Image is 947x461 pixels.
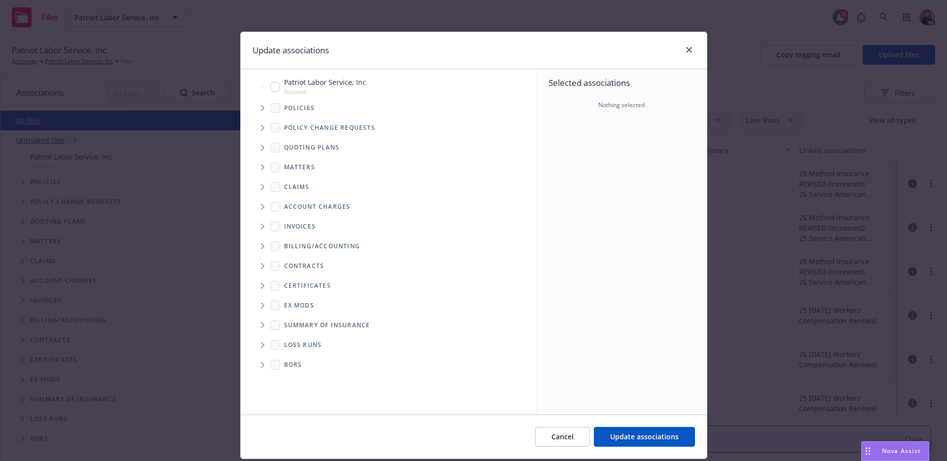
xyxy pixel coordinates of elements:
[253,44,329,57] h1: Update associations
[284,125,375,131] span: Policy change requests
[610,432,679,441] span: Update associations
[598,101,645,110] span: Nothing selected
[284,145,340,151] span: Quoting plans
[861,441,929,461] button: Nova Assist
[862,442,874,461] div: Drag to move
[535,427,590,447] button: Cancel
[284,164,315,170] span: Matters
[882,447,921,455] span: Nova Assist
[284,303,314,308] span: Ex Mods
[284,362,302,368] span: BORs
[284,283,331,289] span: Certificates
[284,77,366,87] span: Patriot Labor Service, Inc
[551,432,574,441] span: Cancel
[284,263,325,269] span: Contracts
[683,44,695,56] a: close
[241,236,536,375] div: Folder Tree Example
[284,87,366,96] span: Account
[284,105,315,111] span: Policies
[241,75,536,236] div: Tree Example
[284,342,322,348] span: Loss Runs
[284,224,316,230] span: Invoices
[284,322,370,328] span: Summary of insurance
[594,427,695,447] button: Update associations
[548,77,695,89] span: Selected associations
[284,184,310,190] span: Claims
[284,204,351,210] span: Account charges
[284,243,361,249] span: Billing/Accounting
